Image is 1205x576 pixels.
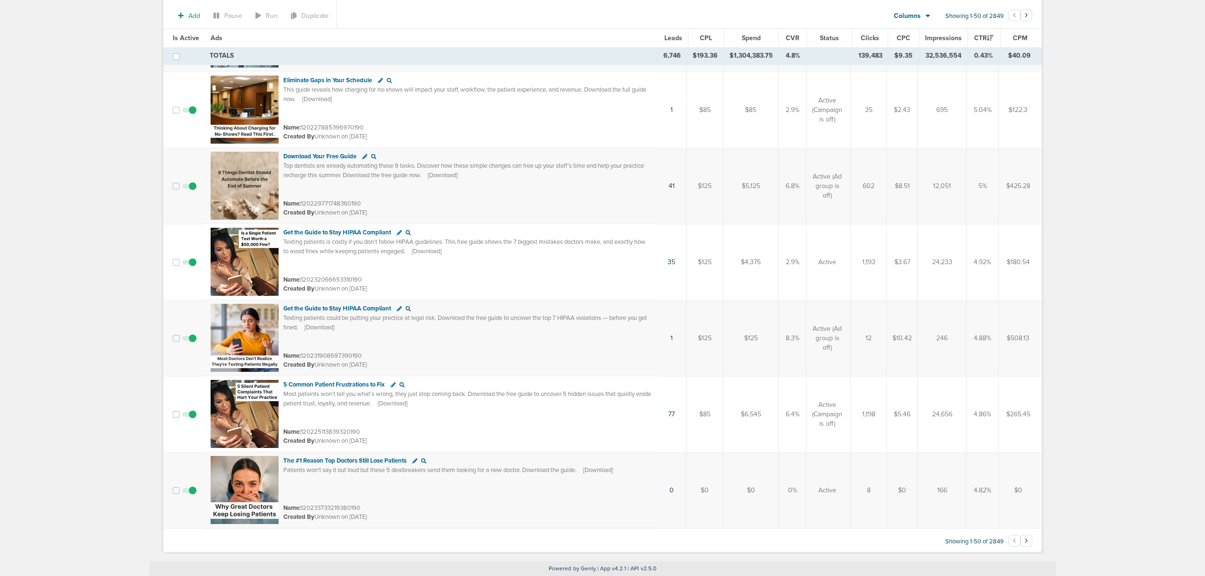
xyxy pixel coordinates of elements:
[999,300,1042,376] td: $508.13
[818,486,836,495] span: Active
[283,504,301,512] span: Name:
[887,376,918,452] td: $5.46
[887,148,918,224] td: $8.51
[887,224,918,300] td: $3.67
[283,381,385,388] span: 5 Common Patient Frustrations to Fix
[687,47,724,64] td: $193.36
[723,376,779,452] td: $6,545
[1009,11,1032,22] ul: Pagination
[887,452,918,529] td: $0
[658,47,687,64] td: 6,746
[918,300,967,376] td: 246
[851,376,887,452] td: 1,198
[283,361,314,369] span: Created By
[724,47,779,64] td: $1,304,383.75
[925,34,962,42] span: Impressions
[967,47,1000,64] td: 0.43%
[173,34,199,42] span: Is Active
[283,457,407,464] span: The #1 Reason Top Doctors Still Lose Patients
[1009,536,1032,548] ul: Pagination
[999,224,1042,300] td: $180.54
[812,400,842,428] span: Active (Campaign is off)
[723,452,779,529] td: $0
[967,148,999,224] td: 5%
[211,76,279,144] img: Ad image
[670,106,673,114] a: 1
[283,200,361,207] small: 120229771748360190
[779,224,806,300] td: 2.9%
[283,428,360,436] small: 120225113839320190
[1000,47,1043,64] td: $40.09
[283,276,362,284] small: 120232066653310190
[597,565,626,572] span: | App v4.2.1
[687,300,723,376] td: $125
[887,300,918,376] td: $10.42
[786,34,799,42] span: CVR
[283,124,301,131] span: Name:
[945,12,1004,20] span: Showing 1-50 of 2849
[283,208,367,217] small: Unknown on [DATE]
[918,72,967,148] td: 695
[211,34,222,42] span: Ads
[283,352,301,360] span: Name:
[628,565,656,572] span: | API v2.5.0
[687,148,723,224] td: $125
[283,238,645,255] span: Texting patients is costly if you don’t follow HIPAA guidelines. This free guide shows the 7 bigg...
[999,452,1042,529] td: $0
[283,361,367,369] small: Unknown on [DATE]
[1020,9,1032,21] button: Go to next page
[283,284,367,293] small: Unknown on [DATE]
[428,171,458,180] span: [Download]
[378,399,407,408] span: [Download]
[687,72,723,148] td: $85
[664,34,682,42] span: Leads
[283,86,646,103] span: This guide reveals how charging for no-shows will impact your staff, workflow, the patient experi...
[668,410,675,418] a: 77
[283,513,314,521] span: Created By
[723,72,779,148] td: $85
[820,34,839,42] span: Status
[283,276,301,284] span: Name:
[283,437,314,445] span: Created By
[283,77,372,84] span: Eliminate Gaps in Your Schedule
[668,258,675,266] a: 35
[283,209,314,216] span: Created By
[283,390,651,407] span: Most patients won’t tell you what’s wrong, they just stop coming back. Download the free guide to...
[812,96,842,124] span: Active (Campaign is off)
[779,300,806,376] td: 8.3%
[211,304,279,372] img: Ad image
[723,224,779,300] td: $4,375
[779,148,806,224] td: 6.8%
[967,452,999,529] td: 4.82%
[302,95,332,103] span: [Download]
[283,153,356,160] span: Download Your Free Guide
[283,162,644,179] span: Top dentists are already automating these 9 tasks. Discover how these simple changes can free up ...
[852,47,888,64] td: 139,483
[967,300,999,376] td: 4.88%
[779,376,806,452] td: 6.4%
[861,34,879,42] span: Clicks
[1020,535,1032,547] button: Go to next page
[687,376,723,452] td: $85
[742,34,761,42] span: Spend
[283,314,647,331] span: Texting patients could be putting your practice at legal risk. Download the free guide to uncover...
[687,224,723,300] td: $125
[851,452,887,529] td: 8
[888,47,919,64] td: $9.35
[211,380,279,448] img: Ad image
[851,300,887,376] td: 12
[967,224,999,300] td: 4.92%
[723,300,779,376] td: $125
[188,12,200,20] span: Add
[999,72,1042,148] td: $122.3
[583,466,613,474] span: [Download]
[670,486,674,494] a: 0
[283,504,360,512] small: 120233733219380190
[669,182,675,190] a: 41
[919,47,967,64] td: 32,536,554
[918,148,967,224] td: 12,051
[918,452,967,529] td: 166
[999,376,1042,452] td: $265.45
[999,148,1042,224] td: $425.28
[779,452,806,529] td: 0%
